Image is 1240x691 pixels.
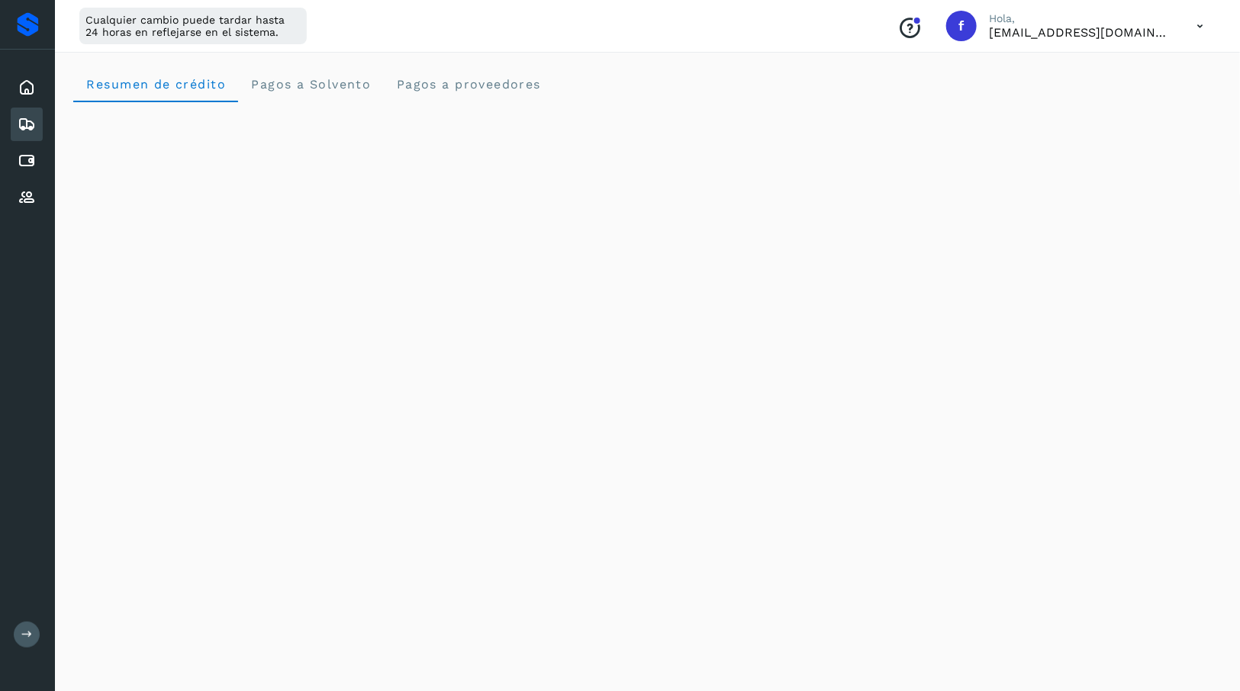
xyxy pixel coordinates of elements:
span: Pagos a Solvento [250,77,371,92]
div: Proveedores [11,181,43,214]
div: Cualquier cambio puede tardar hasta 24 horas en reflejarse en el sistema. [79,8,307,44]
div: Inicio [11,71,43,104]
span: Pagos a proveedores [395,77,541,92]
p: Hola, [989,12,1172,25]
div: Cuentas por pagar [11,144,43,178]
span: Resumen de crédito [85,77,226,92]
div: Embarques [11,108,43,141]
p: facturacion@sintesislogistica.mx [989,25,1172,40]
